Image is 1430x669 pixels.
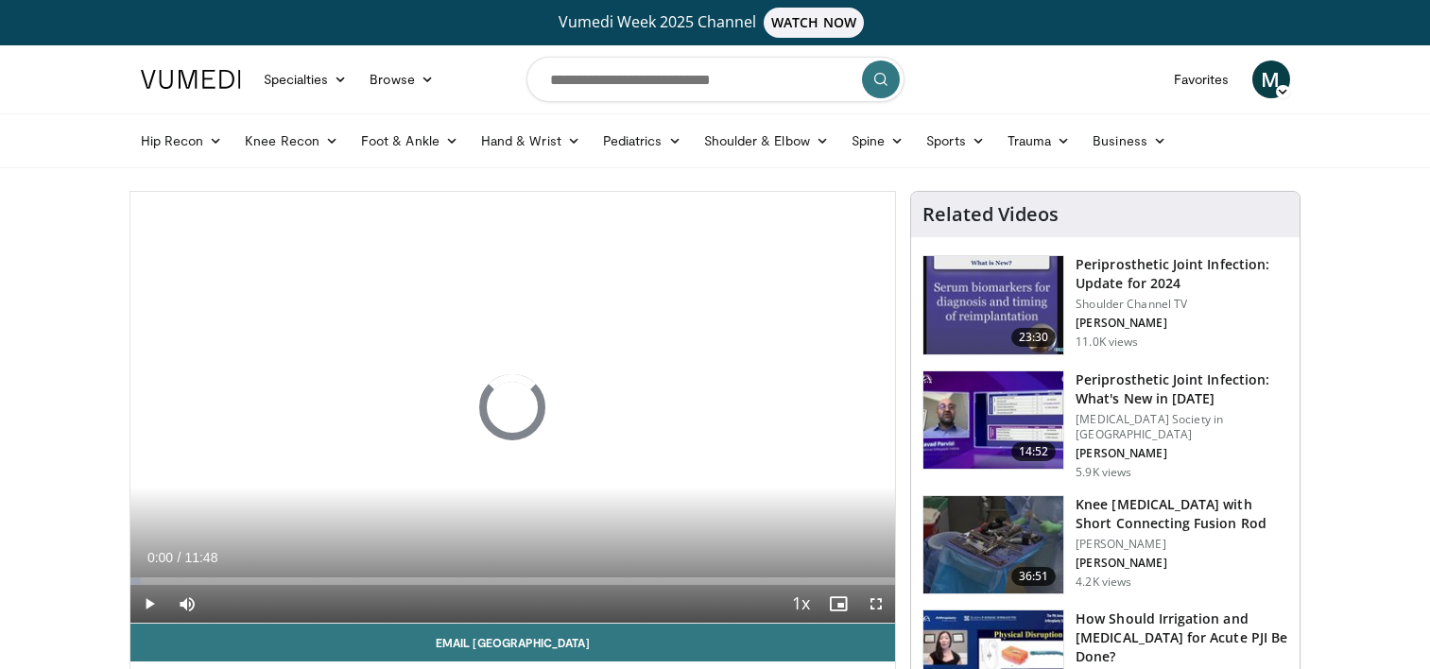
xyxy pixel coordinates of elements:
[996,122,1082,160] a: Trauma
[922,255,1288,355] a: 23:30 Periprosthetic Joint Infection: Update for 2024 Shoulder Channel TV [PERSON_NAME] 11.0K views
[130,192,896,624] video-js: Video Player
[1076,556,1288,571] p: [PERSON_NAME]
[782,585,819,623] button: Playback Rate
[1076,537,1288,552] p: [PERSON_NAME]
[923,496,1063,594] img: 362319e2-8606-4b75-b46e-a6926a2b0af2.150x105_q85_crop-smart_upscale.jpg
[130,577,896,585] div: Progress Bar
[168,585,206,623] button: Mute
[350,122,470,160] a: Foot & Ankle
[922,370,1288,480] a: 14:52 Periprosthetic Joint Infection: What's New in [DATE] [MEDICAL_DATA] Society in [GEOGRAPHIC_...
[857,585,895,623] button: Fullscreen
[1011,567,1057,586] span: 36:51
[840,122,915,160] a: Spine
[252,60,359,98] a: Specialties
[1076,297,1288,312] p: Shoulder Channel TV
[1252,60,1290,98] a: M
[923,371,1063,470] img: 7a0669c9-9fad-45b0-a353-2e511f3bf620.150x105_q85_crop-smart_upscale.jpg
[1011,442,1057,461] span: 14:52
[1076,575,1131,590] p: 4.2K views
[1076,370,1288,408] h3: Periprosthetic Joint Infection: What's New in [DATE]
[1076,412,1288,442] p: [MEDICAL_DATA] Society in [GEOGRAPHIC_DATA]
[764,8,864,38] span: WATCH NOW
[1076,609,1288,666] h3: How Should Irrigation and [MEDICAL_DATA] for Acute PJI Be Done?
[184,550,217,565] span: 11:48
[922,203,1059,226] h4: Related Videos
[592,122,693,160] a: Pediatrics
[470,122,592,160] a: Hand & Wrist
[129,122,234,160] a: Hip Recon
[693,122,840,160] a: Shoulder & Elbow
[922,495,1288,595] a: 36:51 Knee [MEDICAL_DATA] with Short Connecting Fusion Rod [PERSON_NAME] [PERSON_NAME] 4.2K views
[141,70,241,89] img: VuMedi Logo
[1076,255,1288,293] h3: Periprosthetic Joint Infection: Update for 2024
[1011,328,1057,347] span: 23:30
[915,122,996,160] a: Sports
[1076,465,1131,480] p: 5.9K views
[144,8,1287,38] a: Vumedi Week 2025 ChannelWATCH NOW
[526,57,905,102] input: Search topics, interventions
[1081,122,1178,160] a: Business
[1076,446,1288,461] p: [PERSON_NAME]
[923,256,1063,354] img: 0305937d-4796-49c9-8ba6-7e7cbcdfebb5.150x105_q85_crop-smart_upscale.jpg
[1163,60,1241,98] a: Favorites
[819,585,857,623] button: Enable picture-in-picture mode
[147,550,173,565] span: 0:00
[1076,334,1138,350] p: 11.0K views
[233,122,350,160] a: Knee Recon
[178,550,181,565] span: /
[358,60,445,98] a: Browse
[1076,316,1288,331] p: [PERSON_NAME]
[130,624,896,661] a: Email [GEOGRAPHIC_DATA]
[130,585,168,623] button: Play
[1076,495,1288,533] h3: Knee [MEDICAL_DATA] with Short Connecting Fusion Rod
